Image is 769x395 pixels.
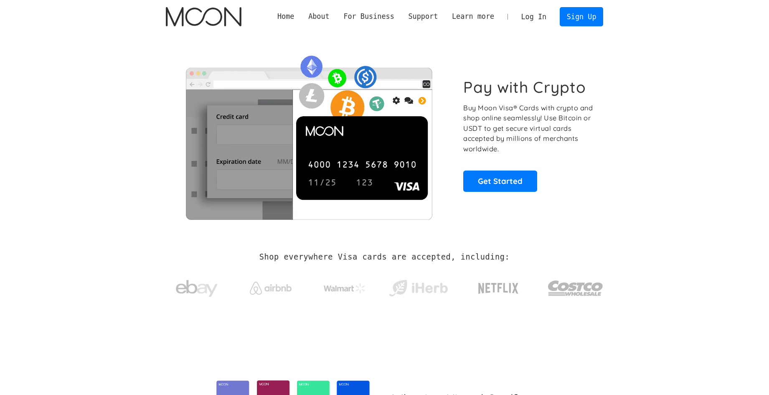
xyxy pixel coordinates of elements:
div: Learn more [445,11,501,22]
div: About [308,11,330,22]
img: Netflix [477,278,519,299]
a: Costco [548,264,604,308]
img: Walmart [324,283,365,293]
img: ebay [176,275,218,302]
img: Moon Logo [166,7,241,26]
h1: Pay with Crypto [463,78,586,97]
img: Costco [548,273,604,304]
a: Log In [514,8,553,26]
div: Learn more [452,11,494,22]
div: For Business [343,11,394,22]
img: Airbnb [250,282,292,295]
a: home [166,7,241,26]
div: Support [408,11,438,22]
div: Support [401,11,445,22]
a: Sign Up [560,7,603,26]
a: Airbnb [239,273,302,299]
p: Buy Moon Visa® Cards with crypto and shop online seamlessly! Use Bitcoin or USDT to get secure vi... [463,103,594,154]
img: iHerb [387,278,449,299]
div: About [301,11,336,22]
a: Get Started [463,171,537,191]
h2: Shop everywhere Visa cards are accepted, including: [259,252,510,262]
img: Moon Cards let you spend your crypto anywhere Visa is accepted. [166,50,452,219]
a: iHerb [387,269,449,303]
a: Walmart [313,275,376,298]
div: For Business [337,11,401,22]
a: ebay [166,267,228,306]
a: Netflix [461,270,536,303]
a: Home [270,11,301,22]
